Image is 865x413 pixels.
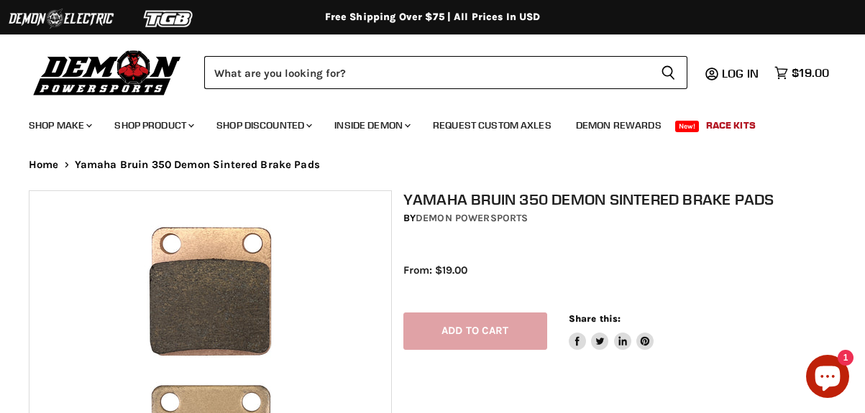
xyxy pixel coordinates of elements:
[403,264,467,277] span: From: $19.00
[565,111,672,140] a: Demon Rewards
[204,56,687,89] form: Product
[675,121,700,132] span: New!
[18,111,101,140] a: Shop Make
[649,56,687,89] button: Search
[403,210,848,226] div: by
[75,159,320,171] span: Yamaha Bruin 350 Demon Sintered Brake Pads
[767,62,836,83] a: $19.00
[18,105,825,140] ul: Main menu
[422,111,562,140] a: Request Custom Axles
[7,5,115,32] img: Demon Electric Logo 2
[324,111,419,140] a: Inside Demon
[715,67,767,80] a: Log in
[104,111,203,140] a: Shop Product
[115,5,223,32] img: TGB Logo 2
[569,313,621,324] span: Share this:
[206,111,321,140] a: Shop Discounted
[204,56,649,89] input: Search
[802,355,853,402] inbox-online-store-chat: Shopify online store chat
[792,66,829,80] span: $19.00
[29,47,186,98] img: Demon Powersports
[722,66,759,80] span: Log in
[29,159,59,171] a: Home
[569,312,654,351] aside: Share this:
[416,212,528,224] a: Demon Powersports
[403,190,848,208] h1: Yamaha Bruin 350 Demon Sintered Brake Pads
[695,111,766,140] a: Race Kits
